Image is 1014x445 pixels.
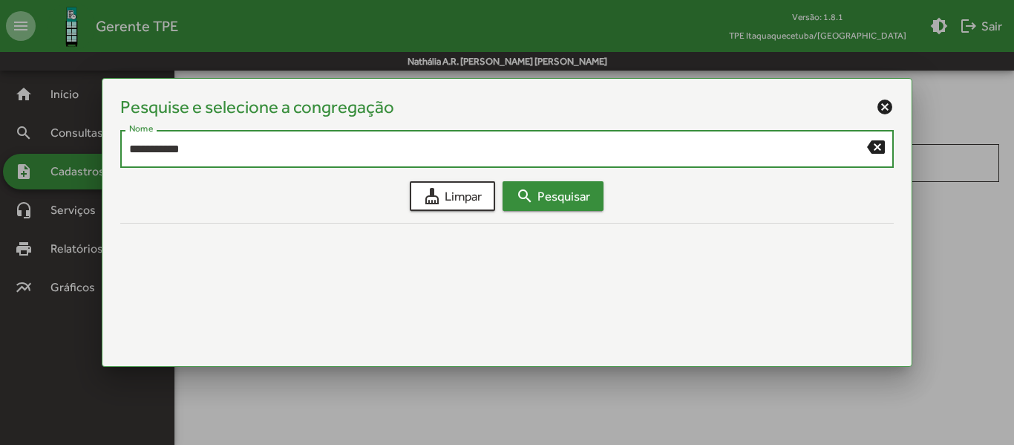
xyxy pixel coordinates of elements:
button: Pesquisar [503,181,604,211]
span: Limpar [423,183,482,209]
mat-icon: backspace [867,137,885,155]
h4: Pesquise e selecione a congregação [120,97,394,118]
mat-icon: cancel [876,98,894,116]
span: Pesquisar [516,183,590,209]
mat-icon: search [516,187,534,205]
mat-icon: cleaning_services [423,187,441,205]
button: Limpar [410,181,495,211]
